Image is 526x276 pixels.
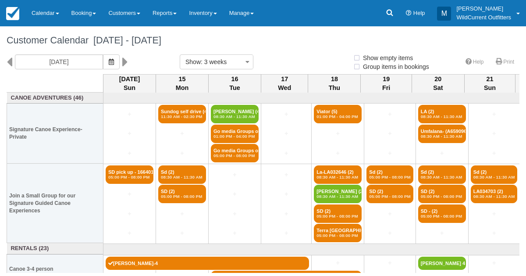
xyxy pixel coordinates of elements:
a: SD (2)05:00 PM - 08:00 PM [366,185,413,203]
th: 17 Wed [261,74,308,93]
a: + [263,209,309,219]
th: 19 Fri [361,74,412,93]
a: + [106,149,153,158]
th: 20 Sat [412,74,464,93]
th: [DATE] Sun [103,74,156,93]
a: + [211,190,259,199]
em: 01:00 PM - 04:00 PM [316,114,359,119]
a: + [366,129,413,138]
th: Join a Small Group for our Signature Guided Canoe Experiences [7,164,103,243]
a: + [263,110,309,119]
em: 05:00 PM - 08:00 PM [316,233,359,238]
a: + [314,149,362,158]
em: 05:00 PM - 08:00 PM [421,194,463,199]
em: 11:30 AM - 02:30 PM [161,114,203,119]
em: 08:30 AM - 11:30 AM [161,175,203,180]
a: LA034703 (2)08:30 AM - 11:30 AM [471,185,518,203]
th: 21 Sun [464,74,515,93]
a: + [158,129,206,138]
a: + [106,110,153,119]
p: WildCurrent Outfitters [456,13,511,22]
a: La-LA032646 (2)08:30 AM - 11:30 AM [314,165,362,184]
a: Sd (2)08:30 AM - 11:30 AM [471,165,518,184]
a: + [263,170,309,179]
em: 08:30 AM - 11:30 AM [316,175,359,180]
a: + [211,229,259,238]
em: 05:00 PM - 08:00 PM [369,175,410,180]
a: + [471,149,518,158]
a: + [106,190,153,199]
label: Show empty items [353,51,419,65]
a: SD (2)05:00 PM - 08:00 PM [418,185,466,203]
th: 16 Tue [209,74,261,93]
span: Group items in bookings [353,63,436,69]
a: [PERSON_NAME] (2)08:30 AM - 11:30 AM [314,185,362,203]
a: + [314,258,362,268]
span: Help [413,10,425,16]
a: Print [490,56,519,68]
a: + [471,258,518,268]
span: : 3 weeks [201,58,227,65]
a: Sd (2)08:30 AM - 11:30 AM [158,165,206,184]
a: + [314,129,362,138]
em: 05:00 PM - 08:00 PM [421,214,463,219]
a: [PERSON_NAME]-4 [106,257,309,270]
em: 05:00 PM - 08:00 PM [161,194,203,199]
a: + [211,209,259,219]
em: 05:00 PM - 08:00 PM [108,175,151,180]
a: + [366,229,413,238]
a: + [211,170,259,179]
a: Rentals (23) [9,244,101,253]
a: + [106,229,153,238]
em: 01:00 PM - 04:00 PM [213,134,256,139]
a: SD (2)05:00 PM - 08:00 PM [314,204,362,223]
a: + [418,229,466,238]
a: Umfalana- (A659096) (2)08:30 AM - 11:30 AM [418,125,466,143]
a: Go media Groups of 1 (4)05:00 PM - 08:00 PM [211,144,259,162]
th: Signature Canoe Experience- Private [7,104,103,164]
th: 15 Mon [156,74,209,93]
a: + [471,209,518,219]
a: + [366,258,413,268]
a: + [106,129,153,138]
h1: Customer Calendar [7,35,519,46]
span: Show [185,58,201,65]
a: + [366,149,413,158]
em: 08:30 AM - 11:30 AM [316,194,359,199]
em: 08:30 AM - 11:30 AM [213,114,256,119]
i: Help [406,11,412,16]
a: + [366,110,413,119]
a: SD pick up - 166401 (2)05:00 PM - 08:00 PM [106,165,153,184]
a: SD - (2)05:00 PM - 08:00 PM [418,204,466,223]
a: Sd (2)08:30 AM - 11:30 AM [418,165,466,184]
a: + [263,149,309,158]
a: Go media Groups of 1 (6)01:00 PM - 04:00 PM [211,125,259,143]
a: Sd (2)05:00 PM - 08:00 PM [366,165,413,184]
a: Help [460,56,489,68]
a: SD (2)05:00 PM - 08:00 PM [158,185,206,203]
a: + [158,209,206,219]
em: 08:30 AM - 11:30 AM [473,194,515,199]
a: Terra [GEOGRAPHIC_DATA]- Naïma (2)05:00 PM - 08:00 PM [314,224,362,242]
a: + [106,209,153,219]
em: 05:00 PM - 08:00 PM [369,194,410,199]
a: [PERSON_NAME] 4 [418,257,466,270]
em: 08:30 AM - 11:30 AM [421,134,463,139]
img: checkfront-main-nav-mini-logo.png [6,7,19,20]
a: [PERSON_NAME] (4)08:30 AM - 11:30 AM [211,105,259,123]
span: [DATE] - [DATE] [89,35,161,46]
a: + [418,149,466,158]
em: 08:30 AM - 11:30 AM [421,114,463,119]
button: Show: 3 weeks [180,54,253,69]
div: M [437,7,451,21]
a: Canoe Adventures (46) [9,94,101,102]
em: 08:30 AM - 11:30 AM [421,175,463,180]
label: Group items in bookings [353,60,435,73]
a: Sundog self drive (4)11:30 AM - 02:30 PM [158,105,206,123]
a: Viator (5)01:00 PM - 04:00 PM [314,105,362,123]
a: + [263,229,309,238]
a: + [366,209,413,219]
a: + [471,129,518,138]
em: 05:00 PM - 08:00 PM [316,214,359,219]
em: 05:00 PM - 08:00 PM [213,153,256,158]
